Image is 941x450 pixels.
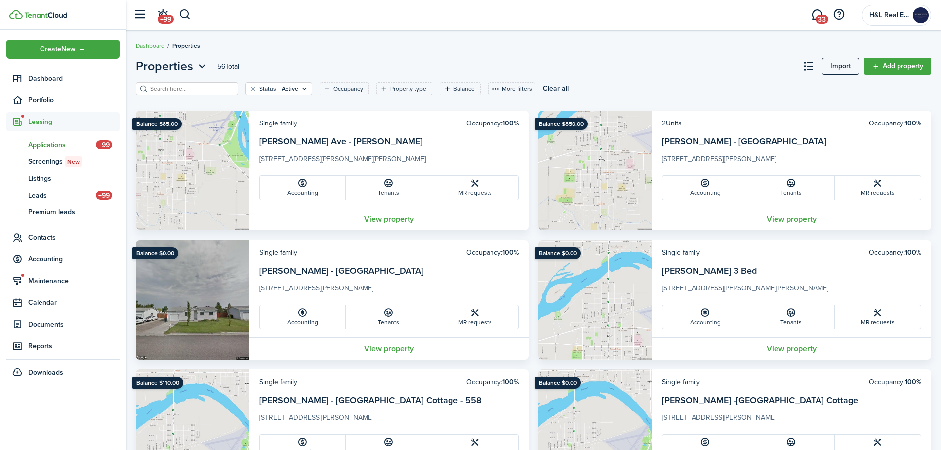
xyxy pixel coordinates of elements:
ribbon: Balance $0.00 [535,247,581,259]
a: 2Units [662,118,682,128]
img: Property avatar [136,111,249,230]
a: Import [822,58,859,75]
span: Create New [40,46,76,53]
a: Accounting [662,176,748,200]
button: Properties [136,57,208,75]
card-header-left: Single family [662,247,700,258]
img: Property avatar [136,240,249,360]
span: Documents [28,319,120,329]
b: 100% [502,247,519,258]
a: [PERSON_NAME] - [GEOGRAPHIC_DATA] Cottage - 558 [259,394,482,407]
span: Maintenance [28,276,120,286]
a: Dashboard [6,69,120,88]
b: 100% [905,118,921,128]
span: +99 [96,140,112,149]
filter-tag-label: Occupancy [333,84,363,93]
span: Reports [28,341,120,351]
span: Downloads [28,368,63,378]
a: [PERSON_NAME] - [GEOGRAPHIC_DATA] [259,264,424,277]
span: Contacts [28,232,120,243]
filter-tag-value: Active [279,84,298,93]
span: Properties [136,57,193,75]
a: [PERSON_NAME] - [GEOGRAPHIC_DATA] [662,135,826,148]
header-page-total: 56 Total [217,61,239,72]
a: Tenants [748,305,834,329]
img: TenantCloud [24,12,67,18]
span: Accounting [28,254,120,264]
card-header-right: Occupancy: [869,247,921,258]
card-description: [STREET_ADDRESS][PERSON_NAME][PERSON_NAME] [259,154,519,169]
filter-tag: Open filter [320,82,369,95]
a: [PERSON_NAME] Ave - [PERSON_NAME] [259,135,423,148]
filter-tag: Open filter [440,82,481,95]
card-header-left: Single family [259,377,297,387]
a: [PERSON_NAME] 3 Bed [662,264,757,277]
filter-tag: Open filter [245,82,312,95]
a: Premium leads [6,204,120,220]
a: MR requests [432,305,518,329]
a: Accounting [260,305,346,329]
b: 100% [502,118,519,128]
a: View property [249,208,529,230]
card-header-right: Occupancy: [466,247,519,258]
b: 100% [905,247,921,258]
span: Dashboard [28,73,120,83]
img: Property avatar [538,111,652,230]
card-description: [STREET_ADDRESS][PERSON_NAME] [662,412,921,428]
span: Applications [28,140,96,150]
span: Screenings [28,156,120,167]
a: Reports [6,336,120,356]
button: Open menu [6,40,120,59]
filter-tag-label: Status [259,84,276,93]
span: +99 [158,15,174,24]
card-header-right: Occupancy: [869,377,921,387]
filter-tag: Open filter [376,82,432,95]
card-description: [STREET_ADDRESS][PERSON_NAME] [259,283,519,299]
card-header-left: Single family [259,118,297,128]
img: H&L Real Estate Property Management Company [913,7,929,23]
span: Listings [28,173,120,184]
a: Accounting [662,305,748,329]
span: 33 [816,15,828,24]
card-header-right: Occupancy: [869,118,921,128]
input: Search here... [148,84,235,94]
ribbon: Balance $85.00 [132,118,182,130]
card-header-left: Single family [259,247,297,258]
span: Leads [28,190,96,201]
span: Portfolio [28,95,120,105]
filter-tag-label: Balance [453,84,475,93]
card-description: [STREET_ADDRESS][PERSON_NAME][PERSON_NAME] [662,283,921,299]
button: Clear all [543,82,569,95]
a: [PERSON_NAME] -[GEOGRAPHIC_DATA] Cottage [662,394,858,407]
span: H&L Real Estate Property Management Company [869,12,909,19]
card-header-left: Single family [662,377,700,387]
a: View property [652,337,931,360]
ribbon: Balance $110.00 [132,377,183,389]
a: Tenants [346,305,432,329]
button: Open menu [136,57,208,75]
ribbon: Balance $850.00 [535,118,588,130]
img: TenantCloud [9,10,23,19]
a: View property [652,208,931,230]
card-header-right: Occupancy: [466,118,519,128]
span: Calendar [28,297,120,308]
button: Clear filter [249,85,257,93]
span: Premium leads [28,207,120,217]
card-header-right: Occupancy: [466,377,519,387]
a: Applications+99 [6,136,120,153]
a: Accounting [260,176,346,200]
span: New [67,157,80,166]
a: Notifications [153,2,172,28]
a: MR requests [835,176,921,200]
a: Tenants [346,176,432,200]
b: 100% [502,377,519,387]
button: Search [179,6,191,23]
ribbon: Balance $0.00 [132,247,178,259]
button: More filters [488,82,535,95]
filter-tag-label: Property type [390,84,426,93]
a: View property [249,337,529,360]
img: Property avatar [538,240,652,360]
card-description: [STREET_ADDRESS][PERSON_NAME] [259,412,519,428]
